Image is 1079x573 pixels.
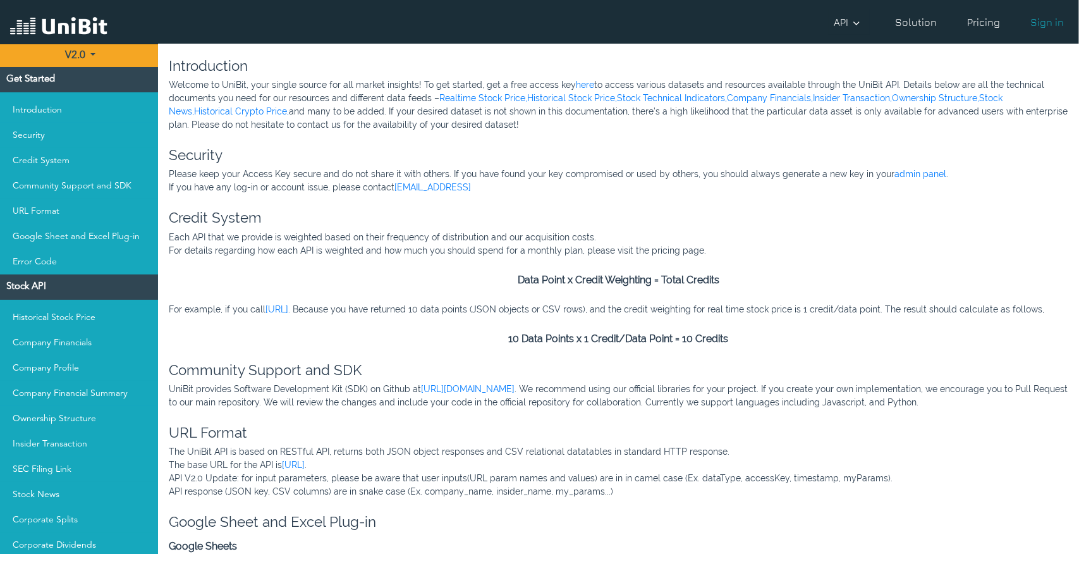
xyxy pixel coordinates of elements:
[617,93,727,103] a: Stock Technical Indicators,
[169,78,1068,132] p: Welcome to UniBit, your single source for all market insights! To get started, get a free access ...
[829,9,870,35] a: API
[169,273,1068,288] p: Data Point x Credit Weighting = Total Credits
[169,209,1068,226] h3: Credit System
[527,93,617,103] a: Historical Stock Price,
[394,182,471,192] a: [EMAIL_ADDRESS]
[169,445,1068,459] p: The UniBit API is based on RESTful API, returns both JSON object responses and CSV relational dat...
[169,303,1068,316] p: For example, if you call . Because you have returned 10 data points (JSON objects or CSV rows), a...
[169,231,1068,244] p: Each API that we provide is weighted based on their frequency of distribution and our acquisition...
[169,168,1068,181] p: Please keep your Access Key secure and do not share it with others. If you have found your key co...
[439,93,527,103] a: Realtime Stock Price,
[813,93,892,103] a: Insider Transaction,
[421,384,515,394] a: [URL][DOMAIN_NAME]
[282,460,305,470] a: [URL]
[194,106,289,116] a: Historical Crypto Price,
[169,244,1068,257] p: For details regarding how each API is weighted and how much you should spend for a monthly plan, ...
[169,147,1068,164] h3: Security
[169,514,1068,531] h3: Google Sheet and Excel Plug-in
[65,51,85,61] b: V2.0
[169,459,1068,472] p: The base URL for the API is .
[169,539,1068,554] p: Google Sheets
[169,93,1003,116] a: Stock News,
[1025,9,1069,35] a: Sign in
[169,472,1068,498] p: API V2.0 Update: for input parameters, please be aware that user inputs(URL param names and value...
[894,168,946,181] a: admin panel
[576,80,594,90] a: here
[169,383,1068,409] p: UniBit provides Software Development Kit (SDK) on Github at . We recommend using our official lib...
[962,9,1005,35] a: Pricing
[169,331,1068,347] p: 10 Data Points x 1 Credit/Data Point = 10 Credits
[265,304,288,314] a: [URL]
[169,181,1068,194] p: If you have any log-in or account issue, please contact
[169,58,1068,75] h3: Introduction
[169,424,1068,441] h3: URL Format
[727,93,813,103] a: Company Financials,
[890,9,942,35] a: Solution
[10,15,107,39] img: UniBit Logo
[892,93,979,103] a: Ownership Structure,
[169,554,1068,567] p: Use function to populate cells with UniBit datasets.
[169,362,1068,379] h3: Community Support and SDK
